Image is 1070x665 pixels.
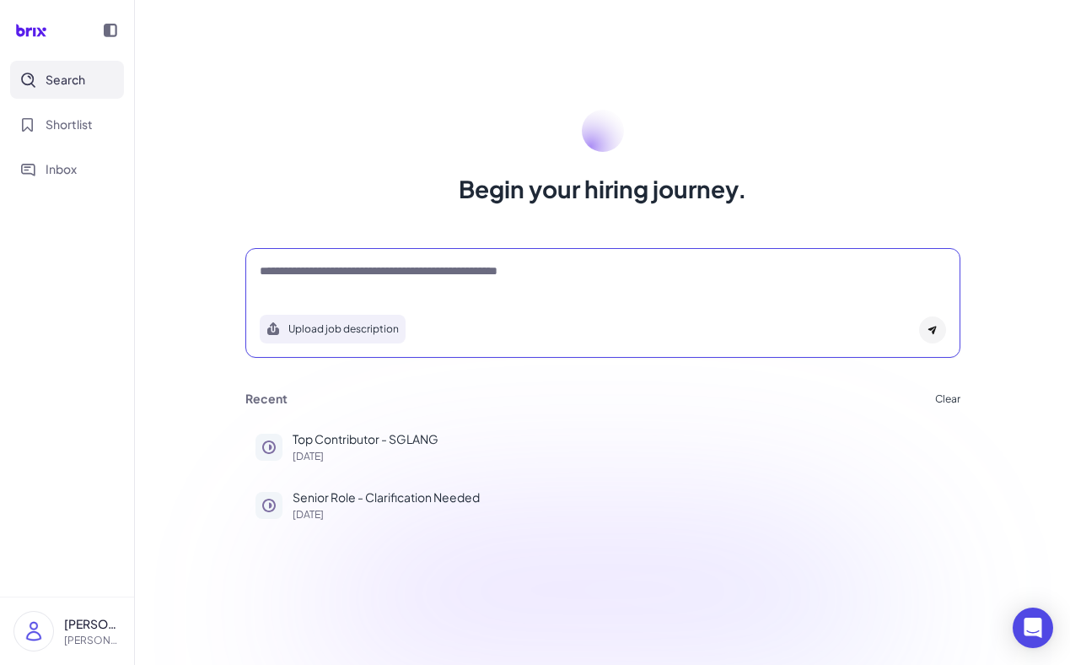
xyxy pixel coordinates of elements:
[260,315,406,343] button: Search using job description
[293,510,950,520] p: [DATE]
[459,172,747,206] h1: Begin your hiring journey.
[245,420,960,472] button: Top Contributor - SGLANG[DATE]
[1013,608,1053,648] div: Open Intercom Messenger
[293,430,950,448] p: Top Contributor - SGLANG
[935,394,960,404] button: Clear
[64,633,121,648] p: [PERSON_NAME][EMAIL_ADDRESS][DOMAIN_NAME]
[64,615,121,633] p: [PERSON_NAME]
[14,612,53,651] img: user_logo.png
[10,105,124,143] button: Shortlist
[245,392,288,407] h3: Recent
[245,478,960,530] button: Senior Role - Clarification Needed[DATE]
[10,61,124,99] button: Search
[46,116,93,133] span: Shortlist
[46,71,85,89] span: Search
[10,150,124,188] button: Inbox
[46,160,77,178] span: Inbox
[293,451,950,462] p: [DATE]
[293,489,950,506] p: Senior Role - Clarification Needed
